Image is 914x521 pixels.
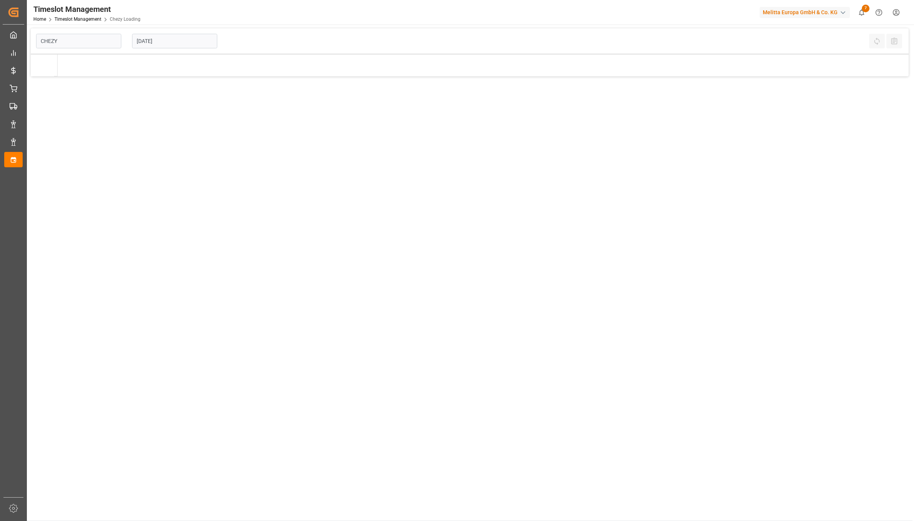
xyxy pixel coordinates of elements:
[36,34,121,48] input: Type to search/select
[853,4,870,21] button: show 7 new notifications
[55,16,101,22] a: Timeslot Management
[870,4,888,21] button: Help Center
[33,3,140,15] div: Timeslot Management
[760,5,853,20] button: Melitta Europa GmbH & Co. KG
[862,5,869,12] span: 7
[33,16,46,22] a: Home
[132,34,217,48] input: DD-MM-YYYY
[760,7,850,18] div: Melitta Europa GmbH & Co. KG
